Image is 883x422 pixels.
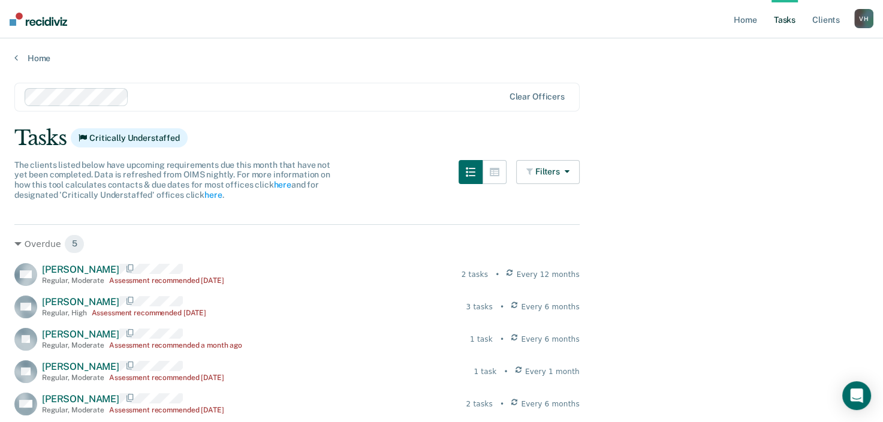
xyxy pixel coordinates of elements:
[42,393,119,405] span: [PERSON_NAME]
[42,276,104,285] div: Regular , Moderate
[842,381,871,410] div: Open Intercom Messenger
[466,302,492,312] div: 3 tasks
[466,399,492,409] div: 2 tasks
[470,334,493,345] div: 1 task
[854,9,873,28] button: VH
[42,406,104,414] div: Regular , Moderate
[521,399,579,409] span: Every 6 months
[273,180,291,189] a: here
[109,341,242,349] div: Assessment recommended a month ago
[71,128,188,147] span: Critically Understaffed
[91,309,206,317] div: Assessment recommended [DATE]
[14,126,869,150] div: Tasks
[516,160,580,184] button: Filters
[42,373,104,382] div: Regular , Moderate
[109,276,224,285] div: Assessment recommended [DATE]
[42,309,86,317] div: Regular , High
[14,234,580,254] div: Overdue 5
[521,334,579,345] span: Every 6 months
[64,234,85,254] span: 5
[462,269,488,280] div: 2 tasks
[109,373,224,382] div: Assessment recommended [DATE]
[10,13,67,26] img: Recidiviz
[42,296,119,308] span: [PERSON_NAME]
[14,160,330,200] span: The clients listed below have upcoming requirements due this month that have not yet been complet...
[510,92,565,102] div: Clear officers
[42,361,119,372] span: [PERSON_NAME]
[521,302,579,312] span: Every 6 months
[109,406,224,414] div: Assessment recommended [DATE]
[42,328,119,340] span: [PERSON_NAME]
[42,264,119,275] span: [PERSON_NAME]
[517,269,580,280] span: Every 12 months
[500,399,504,409] div: •
[474,366,496,377] div: 1 task
[42,341,104,349] div: Regular , Moderate
[500,302,504,312] div: •
[204,190,222,200] a: here
[500,334,504,345] div: •
[854,9,873,28] div: V H
[504,366,508,377] div: •
[525,366,580,377] span: Every 1 month
[14,53,869,64] a: Home
[495,269,499,280] div: •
